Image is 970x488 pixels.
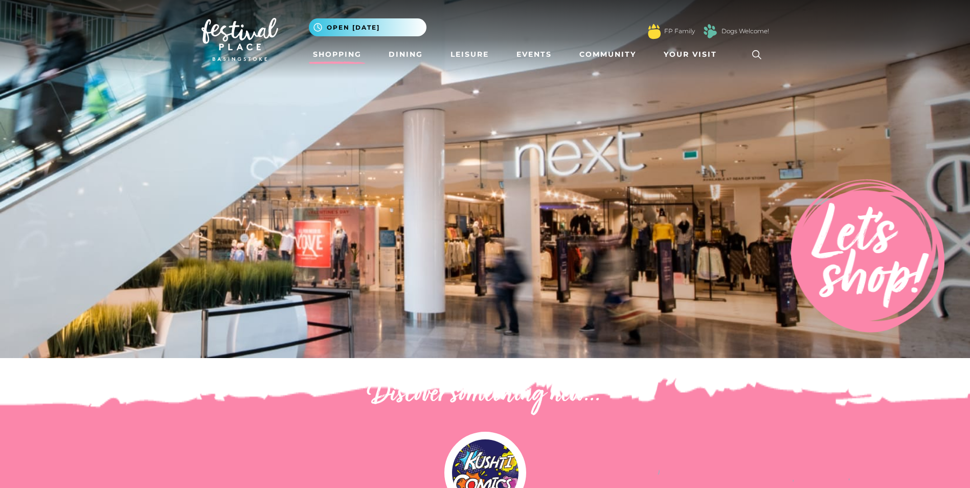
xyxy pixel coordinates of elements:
a: FP Family [664,27,695,36]
a: Leisure [446,45,493,64]
a: Community [575,45,640,64]
a: Dining [385,45,427,64]
a: Shopping [309,45,366,64]
button: Open [DATE] [309,18,426,36]
h2: Discover something new... [201,379,769,411]
a: Dogs Welcome! [721,27,769,36]
span: Your Visit [664,49,717,60]
span: Open [DATE] [327,23,380,32]
a: Events [512,45,556,64]
a: Your Visit [660,45,726,64]
img: Festival Place Logo [201,18,278,61]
